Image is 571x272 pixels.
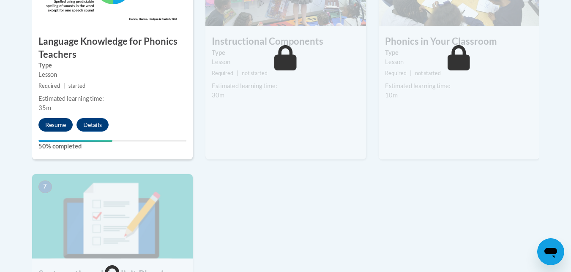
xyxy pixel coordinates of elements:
span: not started [242,70,268,76]
span: Required [385,70,407,76]
span: Required [38,83,60,89]
h3: Phonics in Your Classroom [379,35,539,48]
div: Lesson [38,70,186,79]
iframe: Button to launch messaging window [537,238,564,265]
span: 7 [38,180,52,193]
span: 35m [38,104,51,111]
h3: Language Knowledge for Phonics Teachers [32,35,193,61]
h3: Instructional Components [205,35,366,48]
div: Lesson [385,57,533,67]
span: | [410,70,412,76]
div: Estimated learning time: [38,94,186,103]
span: 30m [212,92,224,99]
div: Lesson [212,57,360,67]
div: Estimated learning time: [212,81,360,91]
img: Course Image [32,174,193,259]
button: Details [76,118,109,132]
span: | [237,70,238,76]
span: 10m [385,92,398,99]
span: | [63,83,65,89]
label: Type [385,48,533,57]
label: 50% completed [38,142,186,151]
label: Type [38,61,186,70]
button: Resume [38,118,73,132]
div: Estimated learning time: [385,81,533,91]
span: not started [415,70,441,76]
span: started [68,83,85,89]
span: Required [212,70,233,76]
label: Type [212,48,360,57]
div: Your progress [38,140,112,142]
